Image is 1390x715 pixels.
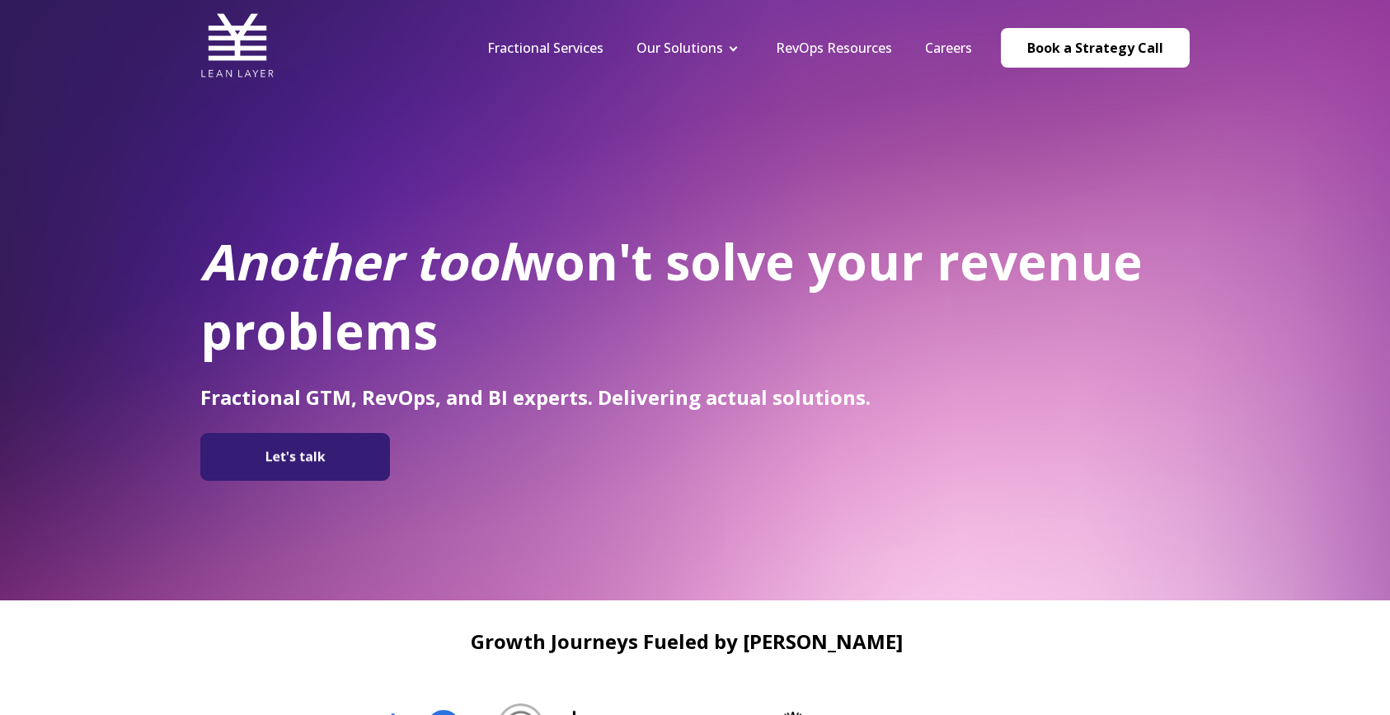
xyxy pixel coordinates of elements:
span: won't solve your revenue problems [200,228,1143,365]
a: Fractional Services [487,39,603,57]
a: Careers [925,39,972,57]
a: Book a Strategy Call [1001,28,1190,68]
img: Let's talk [209,440,382,474]
img: Lean Layer Logo [200,8,275,82]
a: RevOps Resources [776,39,892,57]
span: Fractional GTM, RevOps, and BI experts. Delivering actual solutions. [200,383,871,411]
em: Another tool [200,228,512,295]
div: Navigation Menu [471,39,988,57]
a: Our Solutions [636,39,723,57]
h2: Growth Journeys Fueled by [PERSON_NAME] [200,630,1173,652]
